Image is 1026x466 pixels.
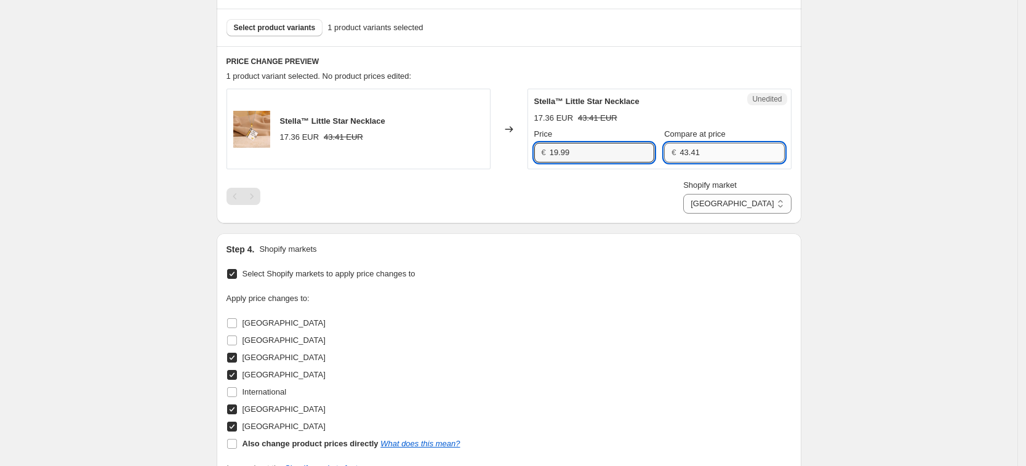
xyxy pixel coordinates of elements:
h2: Step 4. [226,243,255,255]
span: 1 product variant selected. No product prices edited: [226,71,412,81]
button: Select product variants [226,19,323,36]
div: 17.36 EUR [280,131,319,143]
span: [GEOGRAPHIC_DATA] [242,370,326,379]
span: [GEOGRAPHIC_DATA] [242,353,326,362]
a: What does this mean? [380,439,460,448]
span: International [242,387,287,396]
span: Select product variants [234,23,316,33]
span: Stella™ Little Star Necklace [534,97,639,106]
span: 1 product variants selected [327,22,423,34]
span: € [542,148,546,157]
span: [GEOGRAPHIC_DATA] [242,318,326,327]
span: [GEOGRAPHIC_DATA] [242,422,326,431]
span: Stella™ Little Star Necklace [280,116,385,126]
b: Also change product prices directly [242,439,379,448]
span: [GEOGRAPHIC_DATA] [242,335,326,345]
img: 2_3a94ea55-4912-42dc-ad06-83a58b7bcb6d_80x.png [233,111,270,148]
p: Shopify markets [259,243,316,255]
div: 17.36 EUR [534,112,574,124]
span: Apply price changes to: [226,294,310,303]
strike: 43.41 EUR [324,131,363,143]
span: € [671,148,676,157]
span: Compare at price [664,129,726,139]
span: [GEOGRAPHIC_DATA] [242,404,326,414]
span: Shopify market [683,180,737,190]
strike: 43.41 EUR [578,112,617,124]
h6: PRICE CHANGE PREVIEW [226,57,792,66]
span: Unedited [752,94,782,104]
span: Price [534,129,553,139]
span: Select Shopify markets to apply price changes to [242,269,415,278]
nav: Pagination [226,188,260,205]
